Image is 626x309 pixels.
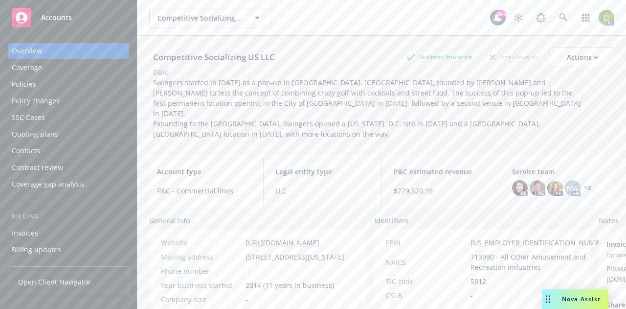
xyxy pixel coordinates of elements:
div: Policy changes [12,93,60,109]
a: Coverage [8,60,129,75]
a: Policy changes [8,93,129,109]
div: Quoting plans [12,126,58,142]
a: Search [554,8,573,27]
div: Total Rewards [485,51,543,63]
a: Report a Bug [531,8,551,27]
button: Competitive Socializing US LLC [149,8,271,27]
div: Contract review [12,160,63,175]
span: Swingers started in [DATE] as a pop-up in [GEOGRAPHIC_DATA], [GEOGRAPHIC_DATA], founded by [PERSO... [153,78,583,139]
div: Actions [567,48,598,67]
span: Notes [599,215,619,227]
span: General info [149,215,190,226]
div: FEIN [386,238,467,248]
a: Quoting plans [8,126,129,142]
a: Coverage gap analysis [8,176,129,192]
div: DBA: - [153,67,171,77]
span: P&C - Commercial lines [157,186,251,196]
div: Company size [161,294,242,305]
span: LLC [275,186,370,196]
a: Invoices [8,225,129,241]
div: Competitive Socializing US LLC [149,51,279,64]
span: 713990 - All Other Amusement and Recreation Industries [470,252,610,272]
div: Coverage gap analysis [12,176,85,192]
div: Year business started [161,280,242,290]
span: [US_EMPLOYER_IDENTIFICATION_NUMBER] [470,238,610,248]
a: SSC Cases [8,110,129,125]
div: SIC code [386,276,467,286]
div: NAICS [386,257,467,267]
div: Invoices [12,225,38,241]
span: 2014 (11 years in business) [246,280,334,290]
span: [STREET_ADDRESS][US_STATE] [246,252,344,262]
a: Stop snowing [509,8,528,27]
a: Billing updates [8,242,129,258]
div: Overview [12,43,42,59]
div: Mailing address [161,252,242,262]
div: Coverage [12,60,42,75]
a: Policies [8,76,129,92]
span: $279,520.19 [394,186,488,196]
span: P&C estimated revenue [394,166,488,177]
a: Contacts [8,143,129,159]
a: Contract review [8,160,129,175]
div: Phone number [161,266,242,276]
img: photo [547,180,563,196]
a: Overview [8,43,129,59]
div: Policies [12,76,36,92]
div: CSLB [386,290,467,301]
span: Competitive Socializing US LLC [157,13,242,23]
button: Nova Assist [542,289,608,309]
div: 99+ [497,10,506,19]
div: Drag to move [542,289,554,309]
span: Open Client Navigator [18,277,91,287]
span: 5812 [470,276,486,286]
span: Accounts [41,14,72,22]
span: Legal entity type [275,166,370,177]
div: Website [161,238,242,248]
div: Billing updates [12,242,61,258]
a: Accounts [8,4,129,31]
a: +2 [584,185,591,191]
span: Account type [157,166,251,177]
span: - [246,294,248,305]
button: Actions [551,48,614,67]
a: Switch app [576,8,596,27]
div: Billing [8,212,129,221]
img: photo [599,10,614,25]
span: Identifiers [374,215,408,226]
img: photo [512,180,528,196]
span: Nova Assist [562,295,601,303]
span: - [470,290,473,301]
div: Business Insurance [402,51,477,63]
span: - [246,266,248,276]
img: photo [530,180,545,196]
div: Contacts [12,143,40,159]
span: Service team [512,166,606,177]
a: [URL][DOMAIN_NAME] [246,238,319,247]
div: SSC Cases [12,110,45,125]
span: NW [567,183,579,193]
